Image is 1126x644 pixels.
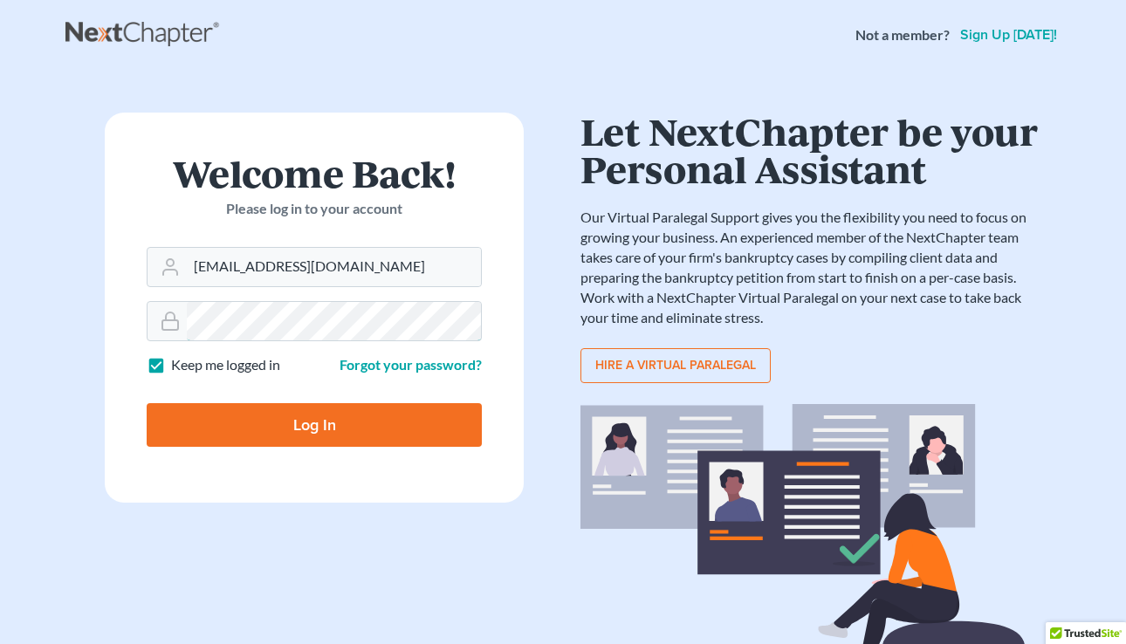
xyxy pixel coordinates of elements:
[580,113,1043,187] h1: Let NextChapter be your Personal Assistant
[147,403,482,447] input: Log In
[580,348,771,383] a: Hire a virtual paralegal
[147,199,482,219] p: Please log in to your account
[147,154,482,192] h1: Welcome Back!
[171,355,280,375] label: Keep me logged in
[340,356,482,373] a: Forgot your password?
[580,208,1043,327] p: Our Virtual Paralegal Support gives you the flexibility you need to focus on growing your busines...
[957,28,1061,42] a: Sign up [DATE]!
[187,248,481,286] input: Email Address
[855,25,950,45] strong: Not a member?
